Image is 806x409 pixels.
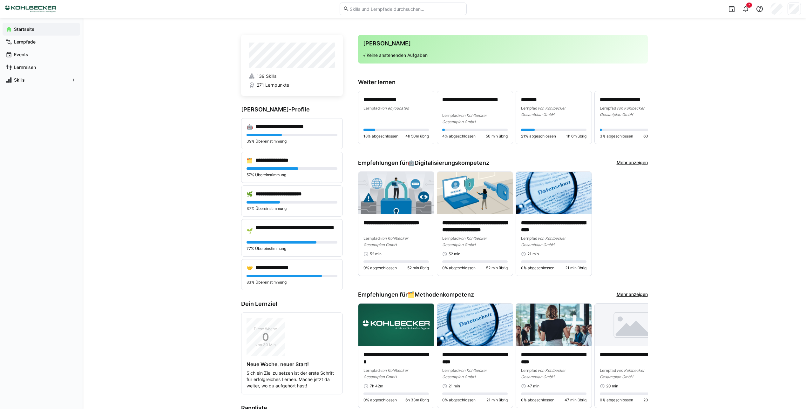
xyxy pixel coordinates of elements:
[249,73,335,79] a: 139 Skills
[363,106,380,111] span: Lernpfad
[363,368,380,373] span: Lernpfad
[442,398,476,403] span: 0% abgeschlossen
[606,384,618,389] span: 20 min
[516,304,592,346] img: image
[247,246,337,251] p: 77% Übereinstimmung
[247,172,337,178] p: 57% Übereinstimmung
[442,265,476,271] span: 0% abgeschlossen
[521,398,554,403] span: 0% abgeschlossen
[415,291,474,298] span: Methodenkompetenz
[415,159,489,166] span: Digitalisierungskompetenz
[449,384,460,389] span: 21 min
[363,368,408,379] span: von Kohlbecker Gesamtplan GmbH
[600,398,633,403] span: 0% abgeschlossen
[565,265,586,271] span: 21 min übrig
[600,368,616,373] span: Lernpfad
[380,106,409,111] span: von edyoucated
[442,113,459,118] span: Lernpfad
[408,291,474,298] div: 🗂️
[407,265,429,271] span: 52 min übrig
[363,236,408,247] span: von Kohlbecker Gesamtplan GmbH
[595,304,670,346] img: image
[437,304,513,346] img: image
[521,265,554,271] span: 0% abgeschlossen
[527,384,539,389] span: 47 min
[358,291,474,298] h3: Empfehlungen für
[565,398,586,403] span: 47 min übrig
[600,368,644,379] span: von Kohlbecker Gesamtplan GmbH
[486,398,508,403] span: 21 min übrig
[521,368,566,379] span: von Kohlbecker Gesamtplan GmbH
[257,82,289,88] span: 271 Lernpunkte
[566,134,586,139] span: 1h 6m übrig
[358,172,434,214] img: image
[363,40,643,47] h3: [PERSON_NAME]
[617,291,648,298] a: Mehr anzeigen
[241,300,343,307] h3: Dein Lernziel
[363,398,397,403] span: 0% abgeschlossen
[442,236,459,241] span: Lernpfad
[600,106,644,117] span: von Kohlbecker Gesamtplan GmbH
[358,159,489,166] h3: Empfehlungen für
[521,134,556,139] span: 21% abgeschlossen
[247,191,253,197] div: 🌿
[521,236,566,247] span: von Kohlbecker Gesamtplan GmbH
[643,398,665,403] span: 20 min übrig
[349,6,463,12] input: Skills und Lernpfade durchsuchen…
[363,236,380,241] span: Lernpfad
[442,134,476,139] span: 4% abgeschlossen
[442,236,487,247] span: von Kohlbecker Gesamtplan GmbH
[370,384,383,389] span: 7h 42m
[247,280,337,285] p: 83% Übereinstimmung
[449,251,460,257] span: 52 min
[370,251,382,257] span: 52 min
[643,134,665,139] span: 60 min übrig
[437,172,513,214] img: image
[408,159,489,166] div: 🤖
[405,134,429,139] span: 4h 50m übrig
[405,398,429,403] span: 6h 33m übrig
[748,3,750,7] span: 7
[363,134,398,139] span: 18% abgeschlossen
[247,361,337,367] h4: Neue Woche, neuer Start!
[247,157,253,164] div: 🗂️
[247,265,253,271] div: 🤝
[617,159,648,166] a: Mehr anzeigen
[358,304,434,346] img: image
[442,113,487,124] span: von Kohlbecker Gesamtplan GmbH
[247,228,253,234] div: 🌱
[257,73,276,79] span: 139 Skills
[600,106,616,111] span: Lernpfad
[442,368,487,379] span: von Kohlbecker Gesamtplan GmbH
[247,124,253,130] div: 🤖
[363,265,397,271] span: 0% abgeschlossen
[363,52,643,58] p: √ Keine anstehenden Aufgaben
[521,106,538,111] span: Lernpfad
[600,134,633,139] span: 3% abgeschlossen
[486,134,508,139] span: 50 min übrig
[241,106,343,113] h3: [PERSON_NAME]-Profile
[247,139,337,144] p: 39% Übereinstimmung
[521,236,538,241] span: Lernpfad
[521,106,566,117] span: von Kohlbecker Gesamtplan GmbH
[247,370,337,389] p: Sich ein Ziel zu setzen ist der erste Schritt für erfolgreiches Lernen. Mache jetzt da weiter, wo...
[527,251,539,257] span: 21 min
[358,79,648,86] h3: Weiter lernen
[516,172,592,214] img: image
[247,206,337,211] p: 37% Übereinstimmung
[521,368,538,373] span: Lernpfad
[486,265,508,271] span: 52 min übrig
[442,368,459,373] span: Lernpfad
